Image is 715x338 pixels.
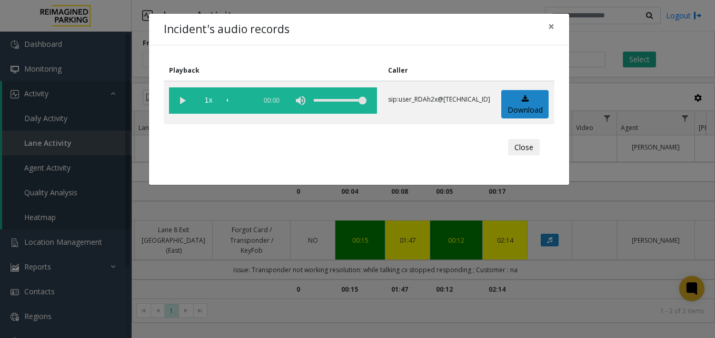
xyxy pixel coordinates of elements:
[548,19,554,34] span: ×
[227,87,251,114] div: scrub bar
[164,21,290,38] h4: Incident's audio records
[501,90,549,119] a: Download
[164,60,383,81] th: Playback
[383,60,496,81] th: Caller
[541,14,562,39] button: Close
[195,87,222,114] span: playback speed button
[388,95,490,104] p: sip:user_RDAh2x@[TECHNICAL_ID]
[508,139,540,156] button: Close
[314,87,366,114] div: volume level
